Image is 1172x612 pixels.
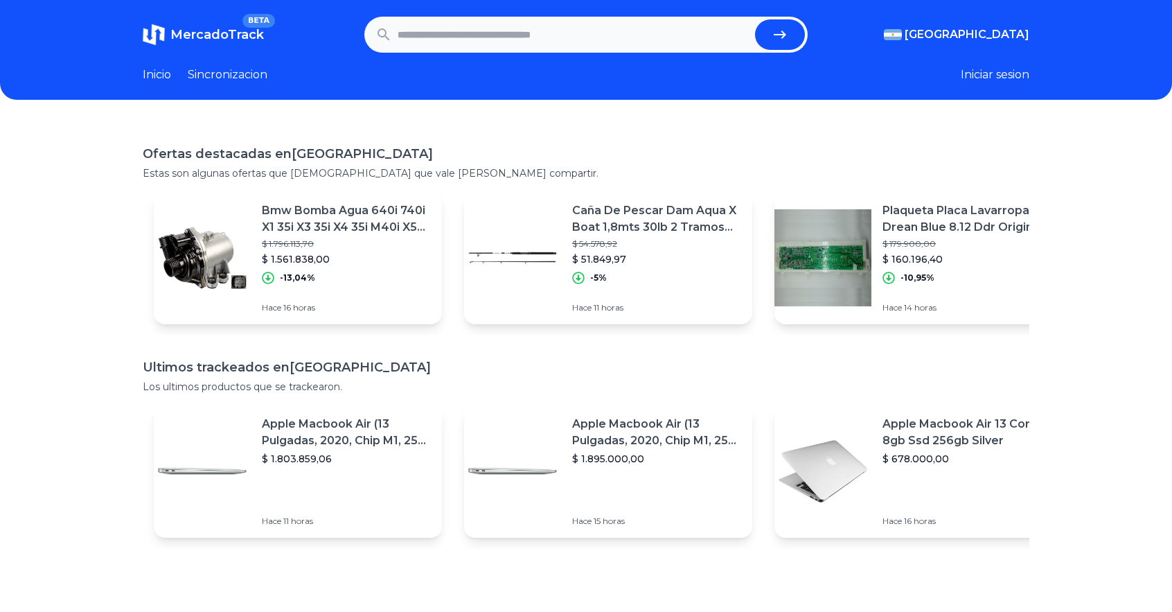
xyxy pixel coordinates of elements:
button: [GEOGRAPHIC_DATA] [884,26,1029,43]
p: Hace 15 horas [572,516,741,527]
p: $ 1.796.113,70 [262,238,431,250]
p: Hace 16 horas [882,516,1051,527]
p: -13,04% [280,272,315,283]
p: Hace 11 horas [572,302,741,313]
p: $ 54.578,92 [572,238,741,250]
p: Caña De Pescar Dam Aqua X Boat 1,8mts 30lb 2 Tramos Fibra. [572,202,741,236]
p: $ 678.000,00 [882,452,1051,466]
h1: Ultimos trackeados en [GEOGRAPHIC_DATA] [143,358,1029,377]
p: $ 1.895.000,00 [572,452,741,466]
p: -10,95% [900,272,934,283]
a: Featured imagePlaqueta Placa Lavarropas Drean Blue 8.12 Ddr Original$ 179.900,00$ 160.196,40-10,9... [774,191,1063,324]
p: Los ultimos productos que se trackearon. [143,380,1029,394]
img: Featured image [464,209,561,306]
img: Featured image [774,423,871,520]
a: Sincronizacion [188,67,267,83]
p: Hace 14 horas [882,302,1051,313]
img: Argentina [884,29,902,40]
p: $ 179.900,00 [882,238,1051,250]
p: Apple Macbook Air 13 Core I5 8gb Ssd 256gb Silver [882,416,1051,449]
img: Featured image [154,423,251,520]
a: Featured imageApple Macbook Air (13 Pulgadas, 2020, Chip M1, 256 Gb De Ssd, 8 Gb De Ram) - Plata$... [464,405,752,538]
span: MercadoTrack [170,27,264,42]
p: Hace 16 horas [262,302,431,313]
p: Hace 11 horas [262,516,431,527]
a: MercadoTrackBETA [143,24,264,46]
p: $ 51.849,97 [572,252,741,266]
p: Estas son algunas ofertas que [DEMOGRAPHIC_DATA] que vale [PERSON_NAME] compartir. [143,166,1029,180]
a: Featured imageCaña De Pescar Dam Aqua X Boat 1,8mts 30lb 2 Tramos Fibra.$ 54.578,92$ 51.849,97-5%... [464,191,752,324]
span: [GEOGRAPHIC_DATA] [905,26,1029,43]
p: Apple Macbook Air (13 Pulgadas, 2020, Chip M1, 256 Gb De Ssd, 8 Gb De Ram) - Plata [262,416,431,449]
img: MercadoTrack [143,24,165,46]
img: Featured image [774,209,871,306]
a: Featured imageApple Macbook Air 13 Core I5 8gb Ssd 256gb Silver$ 678.000,00Hace 16 horas [774,405,1063,538]
p: $ 160.196,40 [882,252,1051,266]
p: $ 1.803.859,06 [262,452,431,466]
p: Apple Macbook Air (13 Pulgadas, 2020, Chip M1, 256 Gb De Ssd, 8 Gb De Ram) - Plata [572,416,741,449]
a: Inicio [143,67,171,83]
img: Featured image [154,209,251,306]
p: $ 1.561.838,00 [262,252,431,266]
button: Iniciar sesion [961,67,1029,83]
p: -5% [590,272,607,283]
p: Bmw Bomba Agua 640i 740i X1 35i X3 35i X4 35i M40i X5 35i [262,202,431,236]
a: Featured imageBmw Bomba Agua 640i 740i X1 35i X3 35i X4 35i M40i X5 35i$ 1.796.113,70$ 1.561.838,... [154,191,442,324]
img: Featured image [464,423,561,520]
a: Featured imageApple Macbook Air (13 Pulgadas, 2020, Chip M1, 256 Gb De Ssd, 8 Gb De Ram) - Plata$... [154,405,442,538]
span: BETA [242,14,275,28]
p: Plaqueta Placa Lavarropas Drean Blue 8.12 Ddr Original [882,202,1051,236]
h1: Ofertas destacadas en [GEOGRAPHIC_DATA] [143,144,1029,164]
